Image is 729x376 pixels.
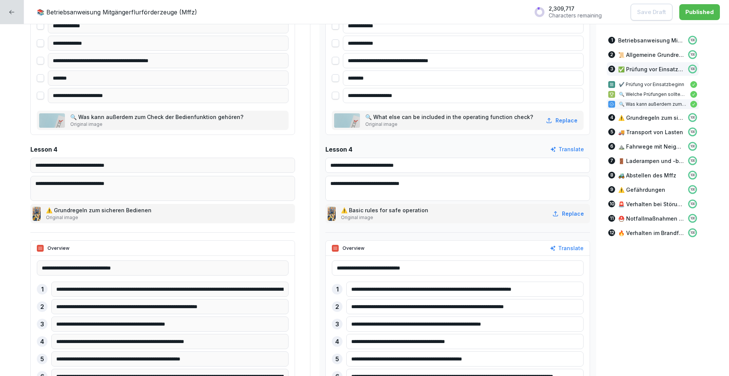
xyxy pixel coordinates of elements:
[328,207,336,221] img: awzxupgvsj65ben8ad6mny1v.png
[530,2,624,22] button: 2,309,717Characters remaining
[690,230,695,235] p: 100
[30,145,57,154] p: Lesson 4
[608,143,615,150] div: 6
[608,114,615,121] div: 4
[618,171,676,179] p: 🚜 Abstellen des Mffz
[618,215,684,222] p: ⛑️ Notfallmaßnahmen / Erste Hilfe
[618,143,684,150] p: ⛰️ Fahrwege mit Neigungen und/oder Steigungen
[631,4,672,20] button: Save Draft
[608,186,615,193] div: 9
[618,128,683,136] p: 🚚 Transport von Lasten
[608,66,615,72] div: 3
[550,244,584,252] button: Translate
[549,12,602,19] p: Characters remaining
[37,336,47,347] div: 4
[619,101,686,108] p: 🔍 Was kann außerdem zum Check der Bedienfunktion gehören?
[334,113,360,128] img: fugc54hfz5juvsehfp2k77ct.png
[37,354,47,364] div: 5
[690,67,695,71] p: 100
[332,319,342,329] div: 3
[690,115,695,120] p: 100
[618,36,684,44] p: Betriebsanweisung Mitgänger-flurförderzeuge
[608,215,615,222] div: 11
[46,206,153,214] p: ⚠️ Grundregeln zum sicheren Bedienen
[690,38,695,42] p: 100
[618,229,684,237] p: 🔥 Verhalten im Brandfall
[690,173,695,177] p: 100
[332,301,342,312] div: 2
[608,172,615,179] div: 8
[70,113,245,121] p: 🔍 Was kann außerdem zum Check der Bedienfunktion gehören?
[365,121,535,128] p: Original image
[37,301,47,312] div: 2
[608,128,615,135] div: 5
[70,121,245,128] p: Original image
[690,144,695,149] p: 100
[555,116,578,124] p: Replace
[618,65,684,73] p: ✅ Prüfung vor Einsatzbeginn
[332,336,342,347] div: 4
[562,210,584,218] p: Replace
[341,206,430,214] p: ⚠️ Basic rules for safe operation
[342,245,364,252] p: Overview
[619,91,686,98] p: 🔍 Welche Prüfungen sollten vor Einsatzbeginn eines Mffz durchgeführt werden?
[341,214,430,221] p: Original image
[549,5,602,12] p: 2,309,717
[39,113,65,128] img: fugc54hfz5juvsehfp2k77ct.png
[690,202,695,206] p: 100
[690,216,695,221] p: 100
[33,207,41,221] img: awzxupgvsj65ben8ad6mny1v.png
[679,4,720,20] button: Published
[37,8,197,17] p: 📚 Betriebsanweisung Mitgängerflurförderzeuge (Mffz)
[618,114,684,122] p: ⚠️ Grundregeln zum sicheren Bedienen
[608,51,615,58] div: 2
[37,284,47,295] div: 1
[47,245,69,252] p: Overview
[685,8,714,16] div: Published
[608,229,615,236] div: 12
[550,145,584,154] button: Translate
[690,187,695,192] p: 100
[46,214,153,221] p: Original image
[618,51,684,59] p: 📜 Allgemeine Grundregeln
[332,354,342,364] div: 5
[618,186,665,194] p: ⚠️ Gefährdungen
[608,37,615,44] div: 1
[618,200,684,208] p: 🚨 Verhalten bei Störungen oder Notfällen
[325,145,352,154] p: Lesson 4
[37,319,47,329] div: 3
[690,130,695,134] p: 100
[608,201,615,207] div: 10
[637,8,666,16] p: Save Draft
[690,158,695,163] p: 100
[619,81,686,88] p: ✔️ Prüfung vor Einsatzbeginn
[332,284,342,295] div: 1
[690,52,695,57] p: 100
[618,157,684,165] p: 🚪 Laderampen und -bleche, Verladetore
[608,157,615,164] div: 7
[365,113,535,121] p: 🔍 What else can be included in the operating function check?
